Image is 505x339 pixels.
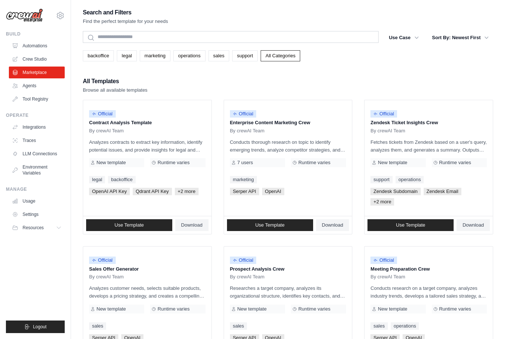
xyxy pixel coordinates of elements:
[9,135,65,146] a: Traces
[83,18,168,25] p: Find the perfect template for your needs
[83,87,148,94] p: Browse all available templates
[117,50,136,61] a: legal
[370,322,387,330] a: sales
[9,67,65,78] a: Marketplace
[89,265,206,273] p: Sales Offer Generator
[157,306,190,312] span: Runtime varies
[230,119,346,126] p: Enterprise Content Marketing Crew
[462,222,484,228] span: Download
[230,176,257,183] a: marketing
[255,222,284,228] span: Use Template
[175,219,209,231] a: Download
[89,274,124,280] span: By crewAI Team
[230,138,346,154] p: Conducts thorough research on topic to identify emerging trends, analyze competitor strategies, a...
[396,176,424,183] a: operations
[6,321,65,333] button: Logout
[298,306,331,312] span: Runtime varies
[232,50,258,61] a: support
[89,322,106,330] a: sales
[227,219,313,231] a: Use Template
[457,219,490,231] a: Download
[173,50,206,61] a: operations
[9,222,65,234] button: Resources
[89,128,124,134] span: By crewAI Team
[140,50,170,61] a: marketing
[9,53,65,65] a: Crew Studio
[89,119,206,126] p: Contract Analysis Template
[89,110,116,118] span: Official
[9,195,65,207] a: Usage
[391,322,419,330] a: operations
[370,198,394,206] span: +2 more
[370,128,405,134] span: By crewAI Team
[262,188,284,195] span: OpenAI
[83,7,168,18] h2: Search and Filters
[230,257,257,264] span: Official
[378,160,407,166] span: New template
[89,284,206,300] p: Analyzes customer needs, selects suitable products, develops a pricing strategy, and creates a co...
[370,138,487,154] p: Fetches tickets from Zendesk based on a user's query, analyzes them, and generates a summary. Out...
[367,219,454,231] a: Use Template
[89,257,116,264] span: Official
[6,112,65,118] div: Operate
[6,9,43,23] img: Logo
[230,284,346,300] p: Researches a target company, analyzes its organizational structure, identifies key contacts, and ...
[230,265,346,273] p: Prospect Analysis Crew
[9,80,65,92] a: Agents
[439,160,471,166] span: Runtime varies
[322,222,343,228] span: Download
[96,306,126,312] span: New template
[133,188,172,195] span: Qdrant API Key
[9,161,65,179] a: Environment Variables
[9,40,65,52] a: Automations
[23,225,44,231] span: Resources
[230,128,265,134] span: By crewAI Team
[96,160,126,166] span: New template
[6,186,65,192] div: Manage
[230,110,257,118] span: Official
[378,306,407,312] span: New template
[370,188,420,195] span: Zendesk Subdomain
[9,148,65,160] a: LLM Connections
[181,222,203,228] span: Download
[370,119,487,126] p: Zendesk Ticket Insights Crew
[370,257,397,264] span: Official
[370,274,405,280] span: By crewAI Team
[384,31,423,44] button: Use Case
[230,188,259,195] span: Serper API
[86,219,172,231] a: Use Template
[370,110,397,118] span: Official
[424,188,461,195] span: Zendesk Email
[370,284,487,300] p: Conducts research on a target company, analyzes industry trends, develops a tailored sales strate...
[237,306,267,312] span: New template
[6,31,65,37] div: Build
[396,222,425,228] span: Use Template
[209,50,229,61] a: sales
[83,50,114,61] a: backoffice
[230,274,265,280] span: By crewAI Team
[370,265,487,273] p: Meeting Preparation Crew
[33,324,47,330] span: Logout
[108,176,135,183] a: backoffice
[9,121,65,133] a: Integrations
[83,76,148,87] h2: All Templates
[157,160,190,166] span: Runtime varies
[370,176,392,183] a: support
[298,160,331,166] span: Runtime varies
[316,219,349,231] a: Download
[89,138,206,154] p: Analyzes contracts to extract key information, identify potential issues, and provide insights fo...
[115,222,144,228] span: Use Template
[89,188,130,195] span: OpenAI API Key
[89,176,105,183] a: legal
[9,93,65,105] a: Tool Registry
[230,322,247,330] a: sales
[175,188,199,195] span: +2 more
[439,306,471,312] span: Runtime varies
[9,209,65,220] a: Settings
[237,160,253,166] span: 7 users
[261,50,300,61] a: All Categories
[428,31,493,44] button: Sort By: Newest First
